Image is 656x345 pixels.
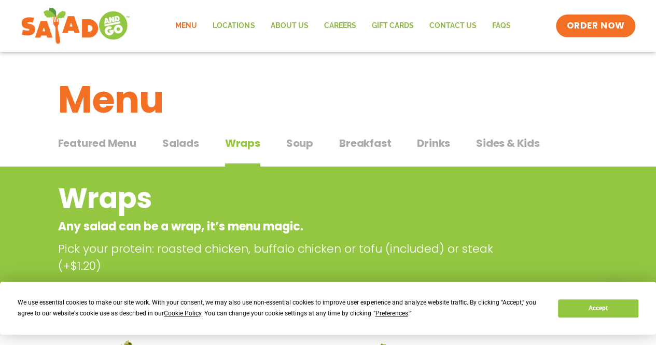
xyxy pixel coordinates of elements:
span: ORDER NOW [566,20,624,32]
span: Soup [286,135,313,151]
a: GIFT CARDS [364,14,421,38]
p: Pick your protein: roasted chicken, buffalo chicken or tofu (included) or steak (+$1.20) [58,240,520,274]
p: Any salad can be a wrap, it’s menu magic. [58,218,515,235]
span: Sides & Kids [476,135,540,151]
span: Wraps [225,135,260,151]
a: Locations [205,14,262,38]
span: Cookie Policy [164,310,201,317]
a: About Us [262,14,316,38]
a: Careers [316,14,364,38]
a: Menu [168,14,205,38]
span: Breakfast [339,135,391,151]
div: We use essential cookies to make our site work. With your consent, we may also use non-essential ... [18,297,546,319]
span: Preferences [375,310,408,317]
a: FAQs [484,14,518,38]
h2: Wraps [58,177,515,219]
span: Salads [162,135,199,151]
img: new-SAG-logo-768×292 [21,5,130,47]
div: Tabbed content [58,132,598,167]
a: ORDER NOW [556,15,635,37]
a: Contact Us [421,14,484,38]
h1: Menu [58,72,598,128]
button: Accept [558,299,638,318]
span: Drinks [417,135,450,151]
span: Featured Menu [58,135,136,151]
nav: Menu [168,14,518,38]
